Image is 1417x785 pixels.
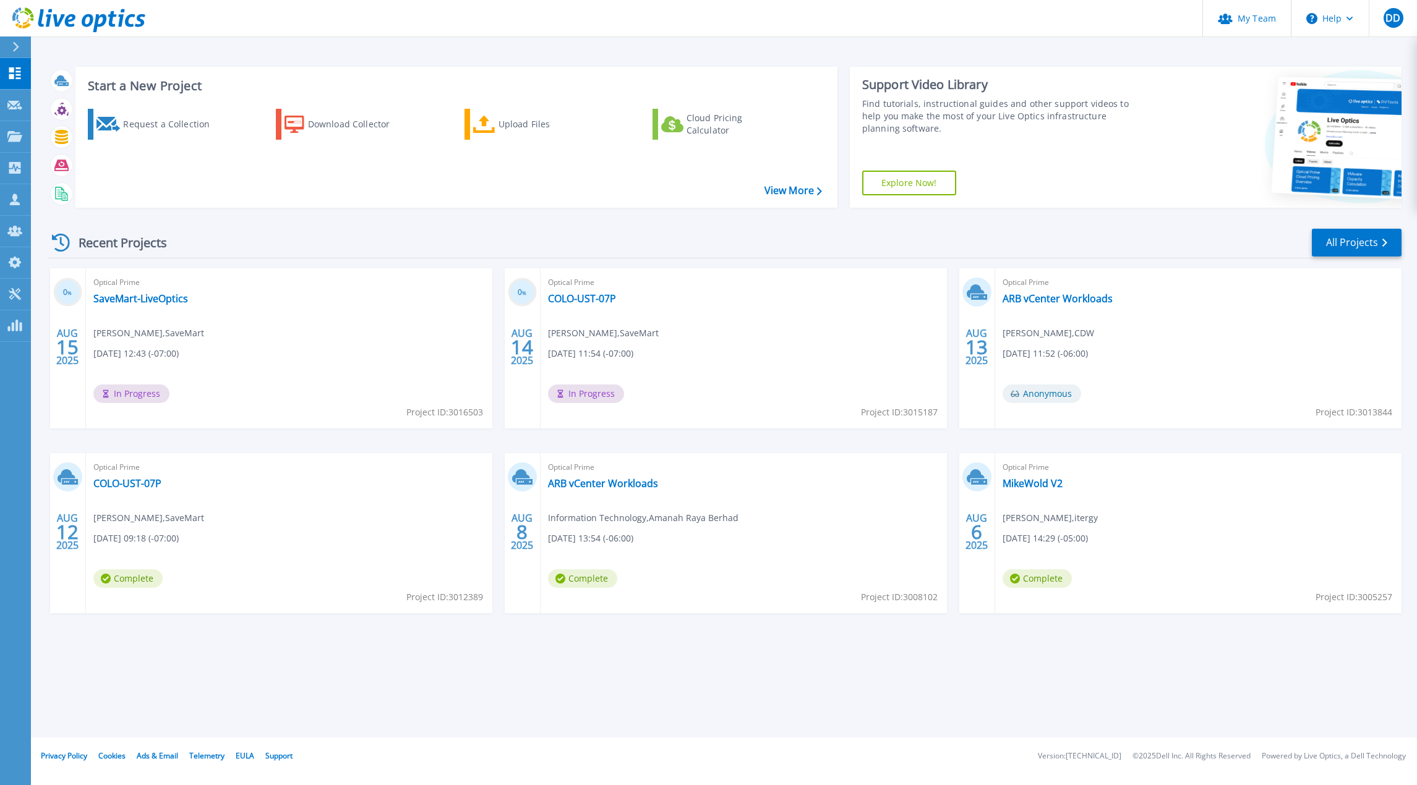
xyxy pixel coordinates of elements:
[1316,590,1392,604] span: Project ID: 3005257
[965,342,988,352] span: 13
[1003,460,1394,474] span: Optical Prime
[56,342,79,352] span: 15
[93,460,485,474] span: Optical Prime
[56,527,79,537] span: 12
[56,509,79,554] div: AUG 2025
[93,347,179,360] span: [DATE] 12:43 (-07:00)
[548,477,658,490] a: ARB vCenter Workloads
[236,750,254,761] a: EULA
[510,509,534,554] div: AUG 2025
[764,185,822,197] a: View More
[53,286,82,300] h3: 0
[67,289,72,296] span: %
[93,477,161,490] a: COLO-UST-07P
[971,527,982,537] span: 6
[548,384,624,403] span: In Progress
[508,286,537,300] h3: 0
[93,384,169,403] span: In Progress
[548,460,940,474] span: Optical Prime
[93,569,163,588] span: Complete
[123,112,222,137] div: Request a Collection
[1316,405,1392,419] span: Project ID: 3013844
[308,112,407,137] div: Download Collector
[93,532,179,545] span: [DATE] 09:18 (-07:00)
[861,590,938,604] span: Project ID: 3008102
[464,109,602,140] a: Upload Files
[1003,532,1088,545] span: [DATE] 14:29 (-05:00)
[98,750,126,761] a: Cookies
[965,325,988,370] div: AUG 2025
[862,77,1146,93] div: Support Video Library
[88,79,821,93] h3: Start a New Project
[548,569,617,588] span: Complete
[406,590,483,604] span: Project ID: 3012389
[965,509,988,554] div: AUG 2025
[88,109,226,140] a: Request a Collection
[510,325,534,370] div: AUG 2025
[548,532,633,545] span: [DATE] 13:54 (-06:00)
[1132,752,1251,760] li: © 2025 Dell Inc. All Rights Reserved
[93,276,485,289] span: Optical Prime
[861,405,938,419] span: Project ID: 3015187
[548,326,659,340] span: [PERSON_NAME] , SaveMart
[653,109,790,140] a: Cloud Pricing Calculator
[499,112,597,137] div: Upload Files
[548,511,738,525] span: Information Technology , Amanah Raya Berhad
[93,511,204,525] span: [PERSON_NAME] , SaveMart
[687,112,786,137] div: Cloud Pricing Calculator
[1038,752,1121,760] li: Version: [TECHNICAL_ID]
[48,227,184,258] div: Recent Projects
[1003,347,1088,360] span: [DATE] 11:52 (-06:00)
[276,109,414,140] a: Download Collector
[1003,326,1094,340] span: [PERSON_NAME] , CDW
[862,98,1146,135] div: Find tutorials, instructional guides and other support videos to help you make the most of your L...
[1003,292,1113,305] a: ARB vCenter Workloads
[1262,752,1406,760] li: Powered by Live Optics, a Dell Technology
[1003,384,1081,403] span: Anonymous
[1003,276,1394,289] span: Optical Prime
[1003,511,1098,525] span: [PERSON_NAME] , itergy
[1003,477,1063,490] a: MikeWold V2
[189,750,225,761] a: Telemetry
[516,527,528,537] span: 8
[1385,13,1400,23] span: DD
[522,289,526,296] span: %
[265,750,293,761] a: Support
[548,347,633,360] span: [DATE] 11:54 (-07:00)
[93,292,188,305] a: SaveMart-LiveOptics
[93,326,204,340] span: [PERSON_NAME] , SaveMart
[41,750,87,761] a: Privacy Policy
[406,405,483,419] span: Project ID: 3016503
[548,276,940,289] span: Optical Prime
[56,325,79,370] div: AUG 2025
[862,171,956,195] a: Explore Now!
[511,342,533,352] span: 14
[137,750,178,761] a: Ads & Email
[1312,229,1402,257] a: All Projects
[548,292,616,305] a: COLO-UST-07P
[1003,569,1072,588] span: Complete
